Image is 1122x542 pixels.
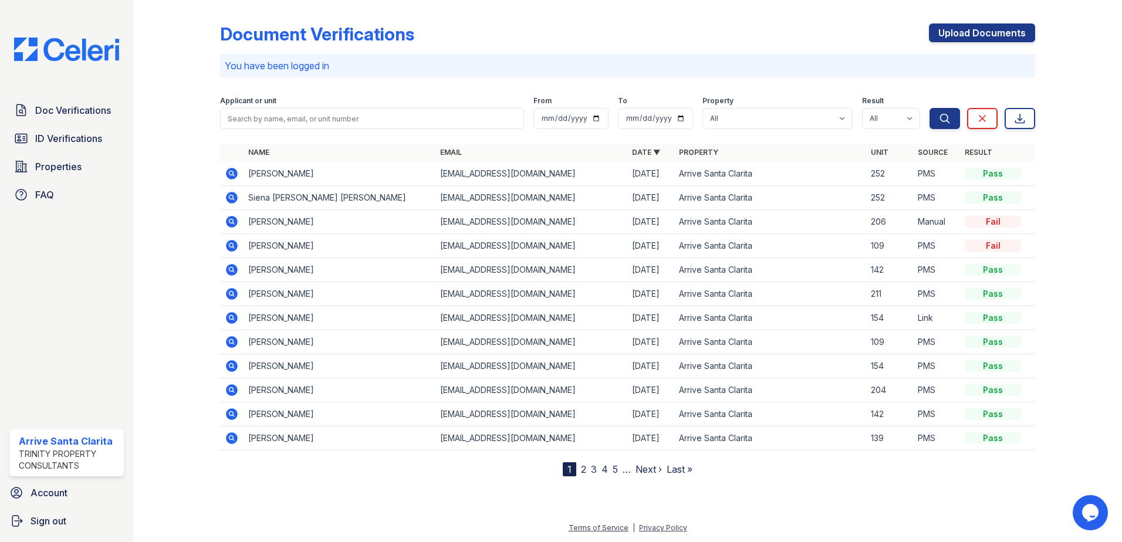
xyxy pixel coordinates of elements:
div: Pass [965,336,1021,348]
td: [DATE] [627,162,674,186]
label: Result [862,96,884,106]
span: … [623,462,631,476]
a: Unit [871,148,888,157]
td: Arrive Santa Clarita [674,330,866,354]
a: Last » [667,463,692,475]
td: Arrive Santa Clarita [674,378,866,402]
td: 109 [866,234,913,258]
td: [PERSON_NAME] [244,330,435,354]
td: 142 [866,402,913,426]
a: 2 [581,463,586,475]
td: Siena [PERSON_NAME] [PERSON_NAME] [244,186,435,210]
a: Account [5,481,129,504]
td: [DATE] [627,210,674,234]
a: Properties [9,155,124,178]
td: [PERSON_NAME] [244,282,435,306]
td: 252 [866,186,913,210]
td: 204 [866,378,913,402]
label: From [533,96,552,106]
a: Property [679,148,718,157]
td: [PERSON_NAME] [244,354,435,378]
td: Arrive Santa Clarita [674,354,866,378]
span: Sign out [31,514,66,528]
span: ID Verifications [35,131,102,145]
td: [DATE] [627,282,674,306]
td: [DATE] [627,402,674,426]
td: [PERSON_NAME] [244,426,435,450]
td: PMS [913,426,960,450]
div: Document Verifications [220,23,414,45]
td: Arrive Santa Clarita [674,258,866,282]
td: Arrive Santa Clarita [674,210,866,234]
td: [EMAIL_ADDRESS][DOMAIN_NAME] [435,330,627,354]
td: Arrive Santa Clarita [674,402,866,426]
input: Search by name, email, or unit number [220,108,524,129]
td: [EMAIL_ADDRESS][DOMAIN_NAME] [435,234,627,258]
p: You have been logged in [225,59,1030,73]
span: Account [31,486,67,500]
td: [DATE] [627,306,674,330]
iframe: chat widget [1073,495,1110,530]
td: [PERSON_NAME] [244,306,435,330]
td: PMS [913,354,960,378]
a: Terms of Service [569,523,628,532]
td: 142 [866,258,913,282]
td: PMS [913,258,960,282]
td: Arrive Santa Clarita [674,306,866,330]
div: Fail [965,216,1021,228]
td: [EMAIL_ADDRESS][DOMAIN_NAME] [435,354,627,378]
td: [DATE] [627,258,674,282]
td: [PERSON_NAME] [244,162,435,186]
td: 206 [866,210,913,234]
td: 109 [866,330,913,354]
td: [EMAIL_ADDRESS][DOMAIN_NAME] [435,162,627,186]
a: Doc Verifications [9,99,124,122]
span: Doc Verifications [35,103,111,117]
td: [EMAIL_ADDRESS][DOMAIN_NAME] [435,402,627,426]
td: Arrive Santa Clarita [674,186,866,210]
td: [PERSON_NAME] [244,402,435,426]
div: Fail [965,240,1021,252]
td: [PERSON_NAME] [244,210,435,234]
td: Arrive Santa Clarita [674,162,866,186]
div: 1 [563,462,576,476]
td: [PERSON_NAME] [244,234,435,258]
td: [DATE] [627,354,674,378]
td: 154 [866,354,913,378]
label: Applicant or unit [220,96,276,106]
td: Manual [913,210,960,234]
span: FAQ [35,188,54,202]
td: PMS [913,402,960,426]
a: Date ▼ [632,148,660,157]
td: [DATE] [627,234,674,258]
td: Arrive Santa Clarita [674,426,866,450]
td: [EMAIL_ADDRESS][DOMAIN_NAME] [435,210,627,234]
td: [DATE] [627,426,674,450]
td: PMS [913,330,960,354]
div: Pass [965,288,1021,300]
td: [DATE] [627,186,674,210]
a: Source [918,148,948,157]
td: 252 [866,162,913,186]
div: Pass [965,192,1021,204]
span: Properties [35,160,82,174]
div: Pass [965,384,1021,396]
a: Name [248,148,269,157]
td: PMS [913,162,960,186]
td: PMS [913,378,960,402]
a: ID Verifications [9,127,124,150]
td: [EMAIL_ADDRESS][DOMAIN_NAME] [435,426,627,450]
td: PMS [913,234,960,258]
td: Link [913,306,960,330]
button: Sign out [5,509,129,533]
a: 5 [613,463,618,475]
td: [DATE] [627,378,674,402]
a: FAQ [9,183,124,206]
a: Result [965,148,992,157]
td: 211 [866,282,913,306]
td: [EMAIL_ADDRESS][DOMAIN_NAME] [435,258,627,282]
div: Pass [965,264,1021,276]
td: Arrive Santa Clarita [674,282,866,306]
a: Privacy Policy [639,523,687,532]
td: Arrive Santa Clarita [674,234,866,258]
